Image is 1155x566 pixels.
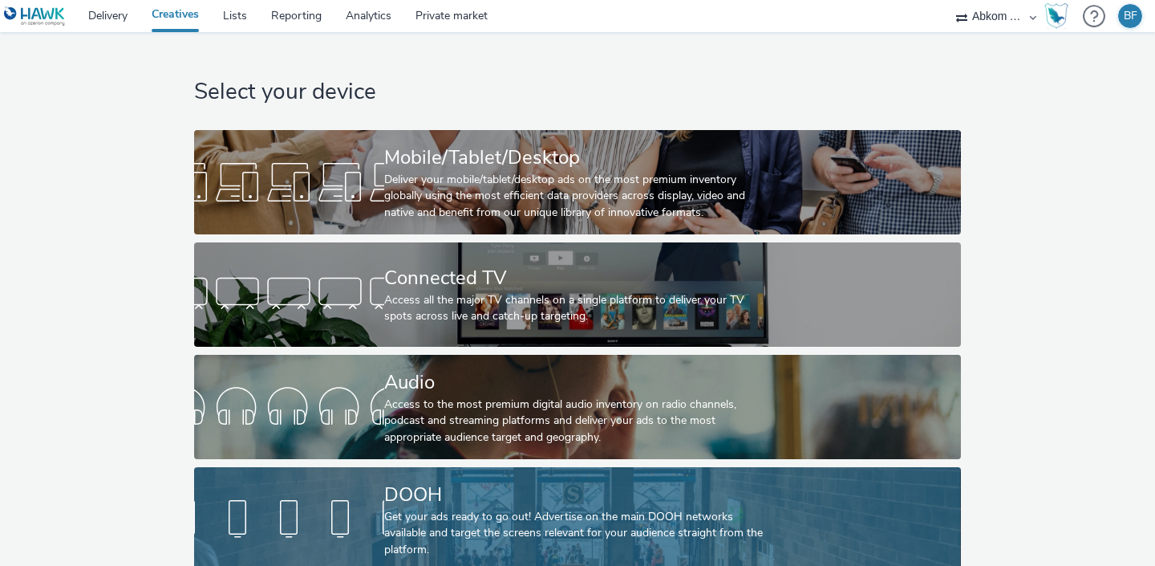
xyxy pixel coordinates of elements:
div: Connected TV [384,264,764,292]
img: Hawk Academy [1044,3,1068,29]
div: Access to the most premium digital audio inventory on radio channels, podcast and streaming platf... [384,397,764,446]
div: BF [1124,4,1137,28]
div: Deliver your mobile/tablet/desktop ads on the most premium inventory globally using the most effi... [384,172,764,221]
h1: Select your device [194,77,960,108]
div: Audio [384,369,764,397]
a: Hawk Academy [1044,3,1075,29]
div: Mobile/Tablet/Desktop [384,144,764,172]
img: undefined Logo [4,6,66,26]
a: Mobile/Tablet/DesktopDeliver your mobile/tablet/desktop ads on the most premium inventory globall... [194,130,960,234]
div: DOOH [384,481,764,509]
div: Access all the major TV channels on a single platform to deliver your TV spots across live and ca... [384,292,764,325]
a: AudioAccess to the most premium digital audio inventory on radio channels, podcast and streaming ... [194,355,960,459]
a: Connected TVAccess all the major TV channels on a single platform to deliver your TV spots across... [194,242,960,347]
div: Get your ads ready to go out! Advertise on the main DOOH networks available and target the screen... [384,509,764,558]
